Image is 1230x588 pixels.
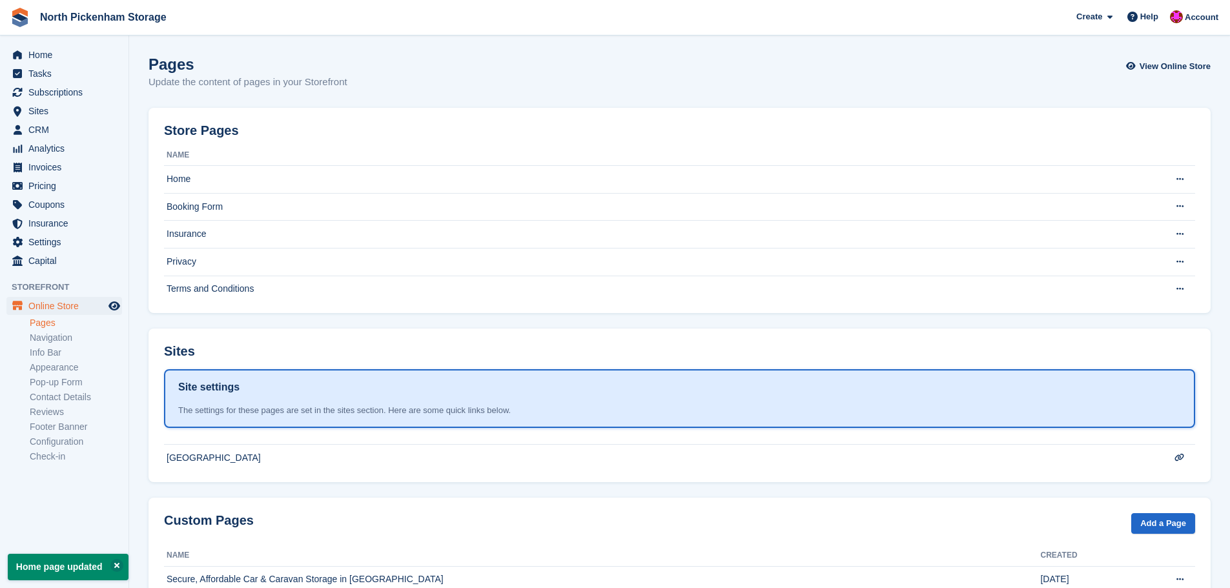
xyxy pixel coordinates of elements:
p: Update the content of pages in your Storefront [149,75,347,90]
th: Name [164,545,1040,566]
a: menu [6,65,122,83]
td: Booking Form [164,193,1143,221]
a: menu [6,83,122,101]
span: CRM [28,121,106,139]
span: Online Store [28,297,106,315]
span: Analytics [28,139,106,157]
td: Terms and Conditions [164,276,1143,303]
a: menu [6,214,122,232]
span: Storefront [12,281,128,294]
td: Home [164,166,1143,194]
a: Pop-up Form [30,376,122,389]
h1: Site settings [178,380,240,395]
p: Home page updated [8,554,128,580]
div: The settings for these pages are set in the sites section. Here are some quick links below. [178,404,1181,417]
img: stora-icon-8386f47178a22dfd0bd8f6a31ec36ba5ce8667c1dd55bd0f319d3a0aa187defe.svg [10,8,30,27]
h2: Store Pages [164,123,239,138]
a: Footer Banner [30,421,122,433]
span: Tasks [28,65,106,83]
span: Create [1076,10,1102,23]
h1: Pages [149,56,347,73]
span: View Online Store [1140,60,1211,73]
span: Settings [28,233,106,251]
span: Insurance [28,214,106,232]
a: Info Bar [30,347,122,359]
a: menu [6,252,122,270]
span: Capital [28,252,106,270]
a: menu [6,102,122,120]
h2: Sites [164,344,195,359]
a: menu [6,196,122,214]
a: Add a Page [1131,513,1195,534]
span: Home [28,46,106,64]
a: Check-in [30,451,122,463]
img: Dylan Taylor [1170,10,1183,23]
a: Reviews [30,406,122,418]
a: Appearance [30,361,122,374]
a: Configuration [30,436,122,448]
a: menu [6,233,122,251]
span: Pricing [28,177,106,195]
span: Invoices [28,158,106,176]
h2: Custom Pages [164,513,254,528]
span: Coupons [28,196,106,214]
span: Help [1140,10,1158,23]
a: menu [6,158,122,176]
td: Privacy [164,248,1143,276]
a: Preview store [107,298,122,314]
a: menu [6,139,122,157]
a: Contact Details [30,391,122,403]
th: Name [164,145,1143,166]
a: menu [6,177,122,195]
span: Account [1185,11,1218,24]
a: North Pickenham Storage [35,6,172,28]
a: Navigation [30,332,122,344]
a: menu [6,46,122,64]
span: Sites [28,102,106,120]
span: Subscriptions [28,83,106,101]
a: menu [6,297,122,315]
a: Pages [30,317,122,329]
a: menu [6,121,122,139]
td: Insurance [164,221,1143,248]
a: View Online Store [1129,56,1211,77]
th: Created [1040,545,1143,566]
td: [GEOGRAPHIC_DATA] [164,445,1143,472]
